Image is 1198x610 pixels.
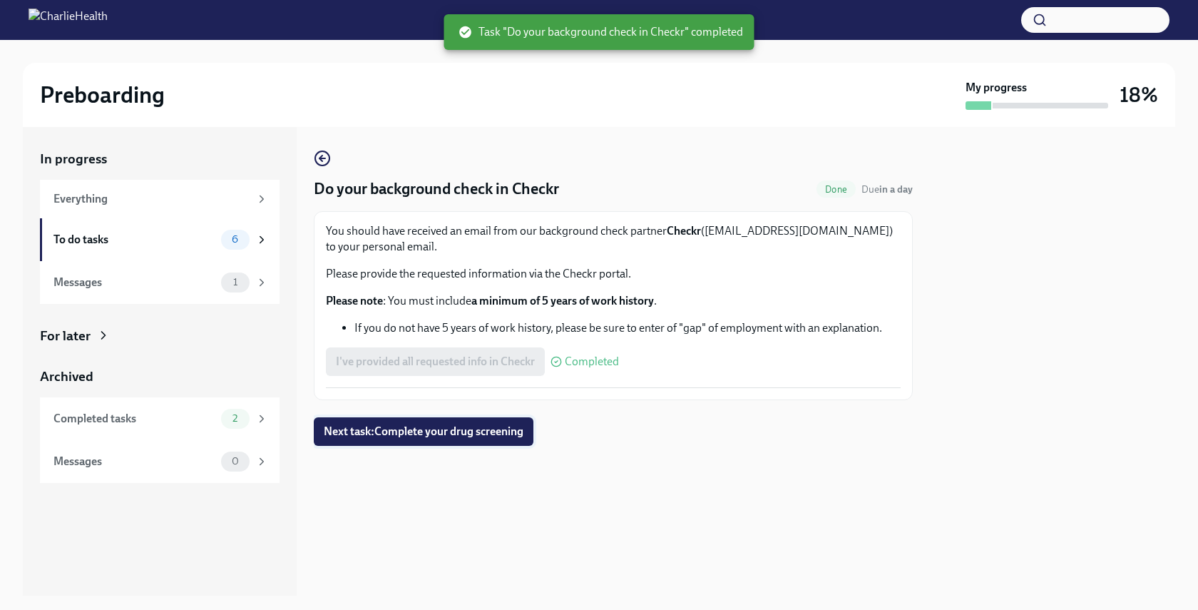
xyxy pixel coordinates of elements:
strong: Checkr [667,224,701,238]
a: Messages0 [40,440,280,483]
a: Completed tasks2 [40,397,280,440]
div: To do tasks [53,232,215,248]
div: For later [40,327,91,345]
button: Next task:Complete your drug screening [314,417,533,446]
strong: My progress [966,80,1027,96]
h4: Do your background check in Checkr [314,178,559,200]
strong: in a day [879,183,913,195]
strong: a minimum of 5 years of work history [471,294,654,307]
p: : You must include . [326,293,901,309]
a: In progress [40,150,280,168]
span: 0 [223,456,247,467]
span: 1 [225,277,246,288]
li: If you do not have 5 years of work history, please be sure to enter of "gap" of employment with a... [354,320,901,336]
div: Messages [53,454,215,469]
h3: 18% [1120,82,1158,108]
a: For later [40,327,280,345]
span: 6 [223,234,247,245]
span: Task "Do your background check in Checkr" completed [459,24,743,40]
a: To do tasks6 [40,218,280,261]
div: Completed tasks [53,411,215,427]
span: Done [816,184,856,195]
span: August 25th, 2025 09:00 [861,183,913,196]
h2: Preboarding [40,81,165,109]
strong: Please note [326,294,383,307]
div: Everything [53,191,250,207]
span: 2 [224,413,246,424]
span: Due [861,183,913,195]
img: CharlieHealth [29,9,108,31]
a: Everything [40,180,280,218]
div: Messages [53,275,215,290]
p: Please provide the requested information via the Checkr portal. [326,266,901,282]
a: Messages1 [40,261,280,304]
p: You should have received an email from our background check partner ([EMAIL_ADDRESS][DOMAIN_NAME]... [326,223,901,255]
span: Completed [565,356,619,367]
a: Archived [40,367,280,386]
span: Next task : Complete your drug screening [324,425,523,439]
